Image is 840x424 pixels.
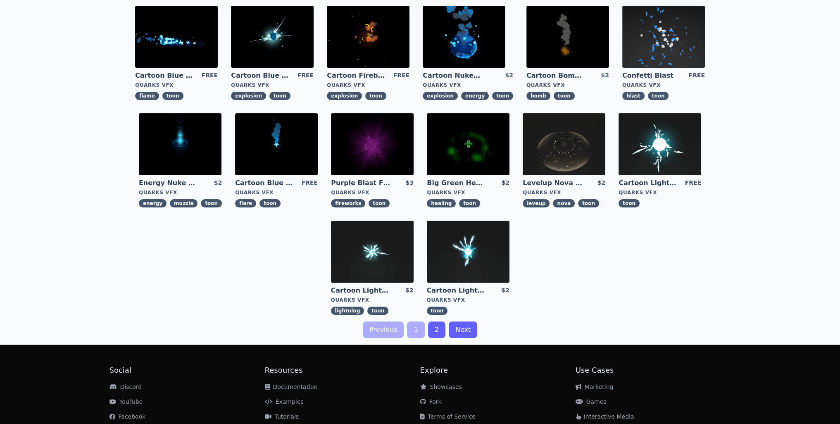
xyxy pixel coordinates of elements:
[231,92,266,100] span: explosion
[459,199,480,207] span: toon
[265,384,318,390] a: Documentation
[420,398,442,405] a: Fork
[327,92,362,100] span: explosion
[449,322,477,338] a: Next
[622,92,645,100] span: blast
[523,113,605,175] img: imgAlt
[235,189,318,196] div: Quarks VFX
[619,189,701,196] div: Quarks VFX
[427,189,509,196] div: Quarks VFX
[526,82,609,88] div: Quarks VFX
[523,189,605,196] div: Quarks VFX
[622,6,705,68] img: imgAlt
[201,199,222,207] span: toon
[526,71,586,80] a: Cartoon Bomb Fuse
[139,199,167,207] span: energy
[427,113,509,175] img: imgAlt
[202,71,218,80] div: FREE
[109,364,265,376] h2: Social
[331,286,390,295] a: Cartoon Lightning Ball Explosion
[492,92,513,100] span: toon
[265,364,420,376] h2: Resources
[331,179,390,188] a: Purple Blast Fireworks
[427,307,448,315] span: toon
[139,179,198,188] a: Energy Nuke Muzzle Flash
[427,199,456,207] span: healing
[231,82,314,88] div: Quarks VFX
[648,92,669,100] span: toon
[367,307,388,315] span: toon
[331,113,414,175] img: imgAlt
[423,6,505,68] img: imgAlt
[231,6,314,68] img: imgAlt
[331,199,365,207] span: fireworks
[235,179,295,188] a: Cartoon Blue Flare
[231,71,290,80] a: Cartoon Blue Gas Explosion
[622,71,682,80] a: Confetti Blast
[406,179,414,188] div: $3
[405,286,413,295] div: $2
[135,92,159,100] span: flame
[597,179,605,188] div: $2
[109,398,143,405] a: YouTube
[327,82,409,88] div: Quarks VFX
[170,199,198,207] span: muzzle
[135,82,218,88] div: Quarks VFX
[265,413,299,420] a: Tutorials
[523,179,582,188] a: Levelup Nova Effect
[576,364,731,376] h2: Use Cases
[420,413,476,420] a: Terms of Service
[331,297,414,303] div: Quarks VFX
[428,322,445,338] a: 2
[619,179,678,188] a: Cartoon Lightning Ball
[331,189,414,196] div: Quarks VFX
[331,307,364,315] span: lightning
[619,199,640,207] span: toon
[109,384,142,390] a: Discord
[461,92,489,100] span: energy
[365,92,386,100] span: toon
[505,71,513,80] div: $2
[109,413,146,420] a: Facebook
[427,221,509,283] img: imgAlt
[139,189,222,196] div: Quarks VFX
[523,199,550,207] span: leveup
[576,413,634,420] a: Interactive Media
[327,6,409,68] img: imgAlt
[214,179,222,188] div: $2
[139,113,221,175] img: imgAlt
[576,384,614,390] a: Marketing
[369,199,390,207] span: toon
[420,364,576,376] h2: Explore
[162,92,183,100] span: toon
[327,71,386,80] a: Cartoon Fireball Explosion
[502,179,509,188] div: $2
[427,286,486,295] a: Cartoon Lightning Ball with Bloom
[135,6,218,68] img: imgAlt
[553,199,575,207] span: nova
[554,92,575,100] span: toon
[576,398,607,405] a: Games
[526,6,609,68] img: imgAlt
[526,92,550,100] span: bomb
[423,92,458,100] span: explosion
[423,71,482,80] a: Cartoon Nuke Energy Explosion
[297,71,314,80] div: FREE
[135,71,195,80] a: Cartoon Blue Flamethrower
[427,179,486,188] a: Big Green Healing Effect
[420,384,462,390] a: Showcases
[619,113,701,175] img: imgAlt
[688,71,704,80] div: FREE
[427,297,509,303] div: Quarks VFX
[578,199,599,207] span: toon
[235,199,256,207] span: flare
[685,179,701,188] div: FREE
[501,286,509,295] div: $2
[407,322,424,338] a: 1
[259,199,281,207] span: toon
[622,82,705,88] div: Quarks VFX
[423,82,513,88] div: Quarks VFX
[302,179,318,188] div: FREE
[265,398,304,405] a: Examples
[269,92,290,100] span: toon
